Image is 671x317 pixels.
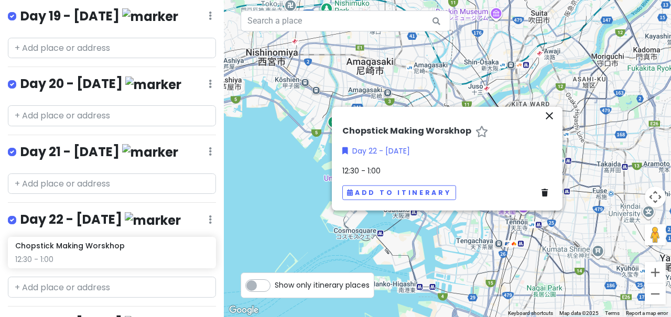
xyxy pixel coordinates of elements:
[645,224,666,245] button: Drag Pegman onto the map to open Street View
[122,8,178,25] img: marker
[645,187,666,207] button: Map camera controls
[20,211,181,228] h4: Day 22 - [DATE]
[543,108,556,125] button: Close
[342,166,381,176] span: 12:30 - 1:00
[475,126,488,139] a: Star place
[342,145,410,156] a: Day 22 - [DATE]
[542,187,552,198] a: Delete place
[20,8,178,25] h4: Day 19 - [DATE]
[645,262,666,283] button: Zoom in
[605,310,620,316] a: Terms (opens in new tab)
[508,310,553,317] button: Keyboard shortcuts
[226,303,261,317] a: Open this area in Google Maps (opens a new window)
[342,126,471,137] h6: Chopstick Making Worskhop
[342,185,456,200] button: Add to itinerary
[20,144,178,161] h4: Day 21 - [DATE]
[8,105,216,126] input: + Add place or address
[559,310,599,316] span: Map data ©2025
[15,241,125,250] h6: Chopstick Making Worskhop
[241,10,450,31] input: Search a place
[8,277,216,298] input: + Add place or address
[626,310,668,316] a: Report a map error
[275,279,370,291] span: Show only itinerary places
[8,173,216,194] input: + Add place or address
[125,76,181,93] img: marker
[645,283,666,304] button: Zoom out
[226,303,261,317] img: Google
[8,38,216,59] input: + Add place or address
[122,144,178,160] img: marker
[543,109,556,122] i: close
[125,212,181,228] img: marker
[15,255,208,264] div: 12:30 - 1:00
[20,75,181,93] h4: Day 20 - [DATE]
